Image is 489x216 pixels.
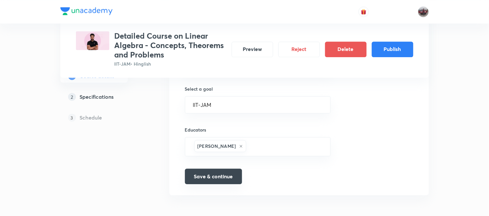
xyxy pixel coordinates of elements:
img: 4144E0AE-F747-41AF-8490-4C8B0C151B18_plus.png [76,31,109,50]
button: avatar [359,6,369,17]
p: 2 [68,93,76,101]
button: Open [327,104,328,106]
h6: [PERSON_NAME] [198,143,236,149]
input: Select a goal [193,102,323,108]
h5: Specifications [80,93,114,101]
h6: Select a goal [185,85,331,92]
button: Reject [278,42,320,57]
h6: Educators [185,126,331,133]
button: Delete [325,42,367,57]
button: Open [327,146,328,147]
p: 3 [68,114,76,122]
button: Preview [232,42,273,57]
button: Publish [372,42,413,57]
p: IIT-JAM • Hinglish [115,60,226,67]
h3: Detailed Course on Linear Algebra - Concepts, Theorems and Problems [115,31,226,59]
img: avatar [361,9,367,15]
button: Save & continue [185,169,242,184]
a: Company Logo [60,7,113,17]
img: amirhussain Hussain [418,6,429,17]
h5: Schedule [80,114,102,122]
img: Company Logo [60,7,113,15]
a: 2Specifications [60,91,149,104]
